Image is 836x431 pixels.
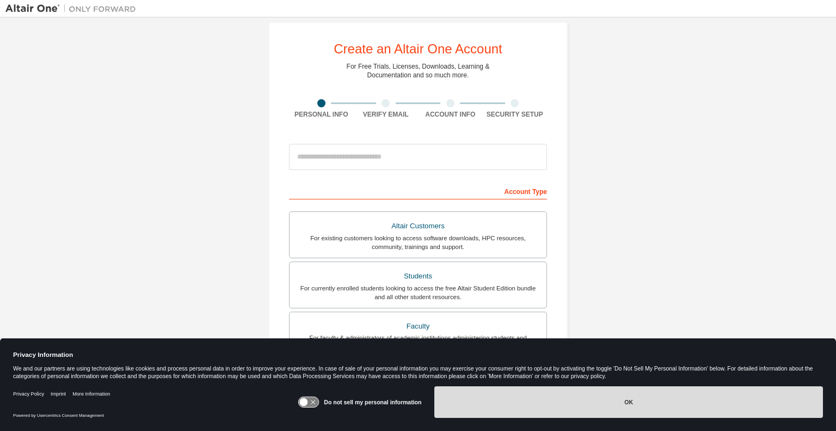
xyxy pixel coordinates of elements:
[296,333,540,351] div: For faculty & administrators of academic institutions administering students and accessing softwa...
[296,269,540,284] div: Students
[296,319,540,334] div: Faculty
[289,182,547,199] div: Account Type
[354,110,419,119] div: Verify Email
[483,110,548,119] div: Security Setup
[418,110,483,119] div: Account Info
[5,3,142,14] img: Altair One
[334,43,502,56] div: Create an Altair One Account
[347,62,490,80] div: For Free Trials, Licenses, Downloads, Learning & Documentation and so much more.
[296,234,540,251] div: For existing customers looking to access software downloads, HPC resources, community, trainings ...
[296,284,540,301] div: For currently enrolled students looking to access the free Altair Student Edition bundle and all ...
[289,110,354,119] div: Personal Info
[296,218,540,234] div: Altair Customers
